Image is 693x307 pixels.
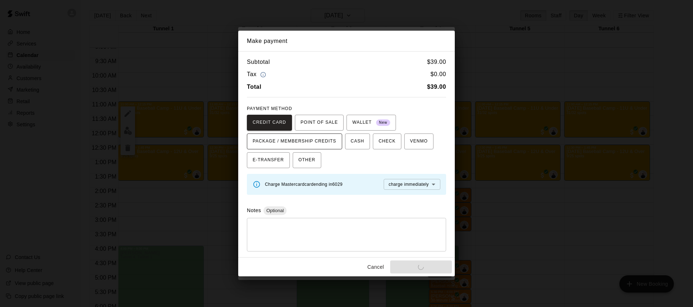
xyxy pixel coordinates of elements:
span: charge immediately [389,182,429,187]
span: OTHER [298,154,315,166]
span: New [376,118,390,128]
span: E-TRANSFER [253,154,284,166]
span: VENMO [410,136,428,147]
button: PACKAGE / MEMBERSHIP CREDITS [247,133,342,149]
button: CASH [345,133,370,149]
h6: Tax [247,70,268,79]
b: $ 39.00 [427,84,446,90]
h6: Subtotal [247,57,270,67]
span: PACKAGE / MEMBERSHIP CREDITS [253,136,336,147]
button: Cancel [364,260,387,274]
span: WALLET [352,117,390,128]
span: POINT OF SALE [301,117,338,128]
span: CASH [351,136,364,147]
span: Charge Mastercard card ending in 6029 [265,182,343,187]
b: Total [247,84,261,90]
h6: $ 0.00 [431,70,446,79]
span: CREDIT CARD [253,117,286,128]
button: OTHER [293,152,321,168]
label: Notes [247,207,261,213]
button: CREDIT CARD [247,115,292,131]
span: CHECK [379,136,396,147]
span: PAYMENT METHOD [247,106,292,111]
button: VENMO [404,133,433,149]
button: CHECK [373,133,401,149]
h6: $ 39.00 [427,57,446,67]
button: WALLET New [346,115,396,131]
span: Optional [263,208,287,213]
button: E-TRANSFER [247,152,290,168]
button: POINT OF SALE [295,115,344,131]
h2: Make payment [238,31,455,52]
